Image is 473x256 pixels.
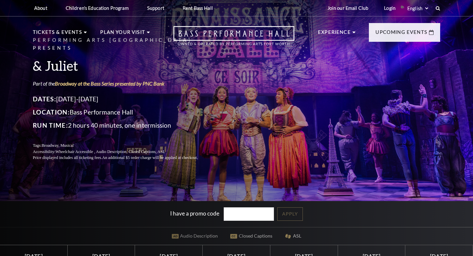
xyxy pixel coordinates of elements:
[375,28,427,40] p: Upcoming Events
[33,121,68,129] span: Run Time:
[406,5,429,12] select: Select:
[56,149,165,154] span: Wheelchair Accessible , Audio Description, Closed Captions, ASL
[318,28,351,40] p: Experience
[33,149,214,155] p: Accessibility:
[33,80,214,87] p: Part of the
[34,5,47,11] p: About
[33,94,214,104] p: [DATE]-[DATE]
[33,142,214,149] p: Tags:
[100,28,145,40] p: Plan Your Visit
[102,155,198,160] span: An additional $5 order charge will be applied at checkout.
[33,107,214,117] p: Bass Performance Hall
[183,5,213,11] p: Rent Bass Hall
[42,143,74,148] span: Broadway, Musical
[170,210,219,217] label: I have a promo code
[33,120,214,131] p: 2 hours 40 minutes, one intermission
[66,5,129,11] p: Children's Education Program
[33,28,82,40] p: Tickets & Events
[147,5,164,11] p: Support
[33,108,70,116] span: Location:
[55,80,165,87] a: Broadway at the Bass Series presented by PNC Bank
[33,95,56,103] span: Dates:
[33,57,214,74] h3: & Juliet
[33,155,214,161] p: Price displayed includes all ticketing fees.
